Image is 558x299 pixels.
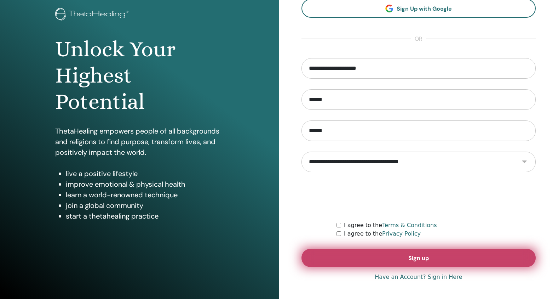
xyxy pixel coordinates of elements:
[55,126,224,158] p: ThetaHealing empowers people of all backgrounds and religions to find purpose, transform lives, a...
[66,190,224,200] li: learn a world-renowned technique
[66,179,224,190] li: improve emotional & physical health
[411,35,426,43] span: or
[382,222,437,229] a: Terms & Conditions
[382,230,421,237] a: Privacy Policy
[408,254,429,262] span: Sign up
[66,200,224,211] li: join a global community
[55,36,224,115] h1: Unlock Your Highest Potential
[66,211,224,221] li: start a thetahealing practice
[375,273,462,281] a: Have an Account? Sign in Here
[365,183,472,210] iframe: reCAPTCHA
[301,249,536,267] button: Sign up
[344,221,437,230] label: I agree to the
[66,168,224,179] li: live a positive lifestyle
[344,230,421,238] label: I agree to the
[397,5,452,12] span: Sign Up with Google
